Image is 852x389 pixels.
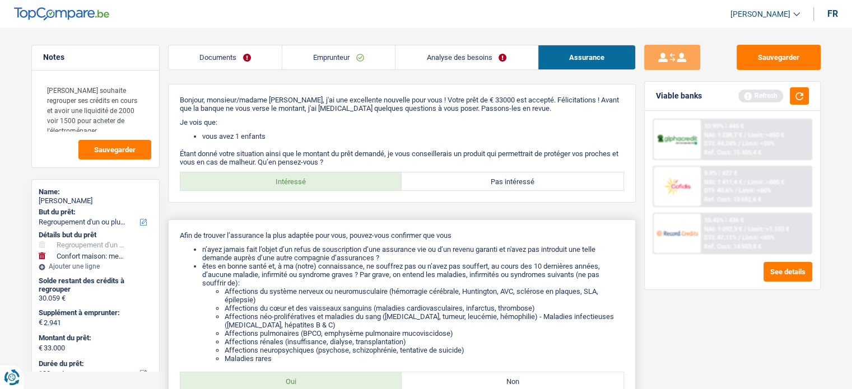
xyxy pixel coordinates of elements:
a: [PERSON_NAME] [721,5,800,24]
div: Name: [39,188,152,196]
span: € [39,344,43,353]
div: Refresh [738,90,783,102]
div: 9.9% | 427 € [704,170,737,177]
div: Viable banks [656,91,702,101]
label: Intéressé [180,172,402,190]
div: Détails but du prêt [39,231,152,240]
label: Montant du prêt: [39,334,150,343]
span: DTI: 40.6% [704,187,733,194]
li: Affections néo-prolifératives et maladies du sang ([MEDICAL_DATA], tumeur, leucémie, hémophilie) ... [225,312,624,329]
span: Limit: >1.153 € [748,226,789,233]
li: Affections du système nerveux ou neuromusculaire (hémorragie cérébrale, Huntington, AVC, sclérose... [225,287,624,304]
li: vous avez 1 enfants [202,132,624,140]
p: Étant donné votre situation ainsi que le montant du prêt demandé, je vous conseillerais un produi... [180,149,624,166]
div: Ref. Cost: 13 692,6 € [704,196,761,203]
span: / [738,140,741,147]
p: Je vois que: [180,118,624,126]
li: Affections pulmonaires (BPCO, emphysème pulmonaire mucoviscidose) [225,329,624,338]
span: / [744,179,746,186]
span: / [744,226,746,233]
div: 10.99% | 445 € [704,123,744,130]
span: NAI: 1 238,7 € [704,132,742,139]
li: Maladies rares [225,354,624,363]
button: See details [763,262,812,282]
img: Record Credits [657,223,698,243]
img: Cofidis [657,176,698,196]
span: / [735,187,737,194]
span: Limit: <60% [742,234,775,241]
a: Documents [169,45,282,69]
li: n’ayez jamais fait l’objet d’un refus de souscription d’une assurance vie ou d’un revenu garanti ... [202,245,624,262]
div: Ajouter une ligne [39,263,152,270]
div: Ref. Cost: 14 503,8 € [704,243,761,250]
span: / [738,234,741,241]
div: fr [827,8,838,19]
span: DTI: 44.24% [704,140,737,147]
button: Sauvegarder [78,140,151,160]
div: 10.45% | 436 € [704,217,744,224]
button: Sauvegarder [737,45,821,70]
label: But du prêt: [39,208,150,217]
div: Solde restant des crédits à regrouper [39,276,152,294]
li: Affections neuropsychiques (psychose, schizophrénie, tentative de suicide) [225,346,624,354]
span: Limit: <60% [739,187,771,194]
a: Analyse des besoins [395,45,537,69]
a: Emprunteur [282,45,395,69]
span: Sauvegarder [94,146,136,153]
label: Supplément à emprunter: [39,308,150,317]
span: Limit: >850 € [748,132,784,139]
label: Pas intéressé [402,172,623,190]
img: AlphaCredit [657,133,698,146]
span: NAI: 1 093,3 € [704,226,742,233]
span: NAI: 1 411,4 € [704,179,742,186]
li: Affections du cœur et des vaisseaux sanguins (maladies cardiovasculaires, infarctus, thrombose) [225,304,624,312]
div: Ref. Cost: 15 305,4 € [704,149,761,156]
p: Afin de trouver l’assurance la plus adaptée pour vous, pouvez-vous confirmer que vous [180,231,624,240]
label: Durée du prêt: [39,359,150,368]
div: [PERSON_NAME] [39,196,152,205]
a: Assurance [538,45,635,69]
span: DTI: 47.11% [704,234,737,241]
span: Limit: >800 € [748,179,784,186]
p: Bonjour, monsieur/madame [PERSON_NAME], j'ai une excellente nouvelle pour vous ! Votre prêt de € ... [180,96,624,113]
span: € [39,318,43,327]
li: Affections rénales (insuffisance, dialyse, transplantation) [225,338,624,346]
h5: Notes [43,53,148,62]
div: 30.059 € [39,294,152,303]
span: / [744,132,746,139]
span: Limit: <50% [742,140,775,147]
span: [PERSON_NAME] [730,10,790,19]
img: TopCompare Logo [14,7,109,21]
li: êtes en bonne santé et, à ma (notre) connaissance, ne souffrez pas ou n’avez pas souffert, au cou... [202,262,624,363]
